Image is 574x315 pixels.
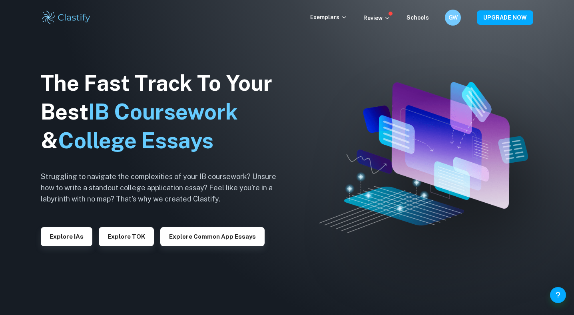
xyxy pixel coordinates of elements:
[445,10,461,26] button: GW
[319,82,528,233] img: Clastify hero
[99,227,154,246] button: Explore TOK
[41,69,289,155] h1: The Fast Track To Your Best &
[41,10,92,26] img: Clastify logo
[41,232,92,240] a: Explore IAs
[448,13,458,22] h6: GW
[41,171,289,205] h6: Struggling to navigate the complexities of your IB coursework? Unsure how to write a standout col...
[363,14,391,22] p: Review
[310,13,347,22] p: Exemplars
[550,287,566,303] button: Help and Feedback
[99,232,154,240] a: Explore TOK
[41,227,92,246] button: Explore IAs
[88,99,238,124] span: IB Coursework
[160,227,265,246] button: Explore Common App essays
[407,14,429,21] a: Schools
[58,128,213,153] span: College Essays
[160,232,265,240] a: Explore Common App essays
[477,10,533,25] button: UPGRADE NOW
